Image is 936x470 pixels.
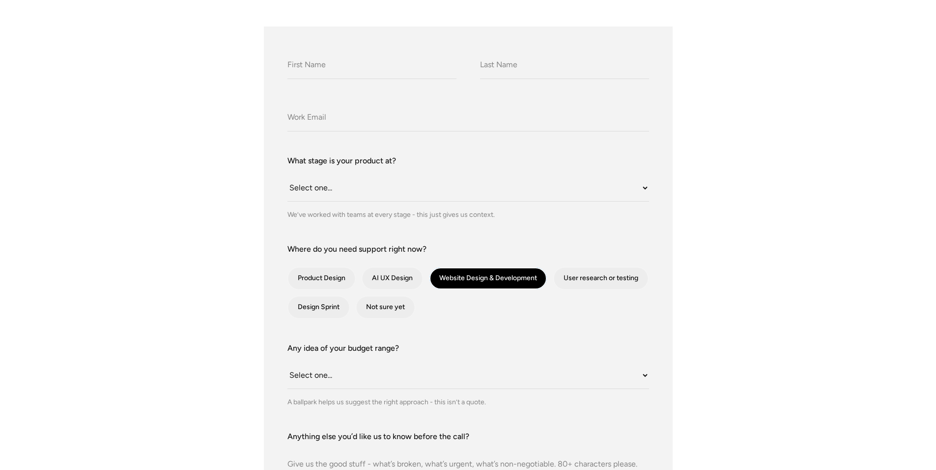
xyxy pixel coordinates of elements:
[287,243,649,255] label: Where do you need support right now?
[287,342,649,354] label: Any idea of your budget range?
[287,52,456,79] input: First Name
[287,397,649,407] div: A ballpark helps us suggest the right approach - this isn’t a quote.
[480,52,649,79] input: Last Name
[287,155,649,167] label: What stage is your product at?
[287,209,649,220] div: We’ve worked with teams at every stage - this just gives us context.
[287,431,649,443] label: Anything else you’d like us to know before the call?
[287,104,649,131] input: Work Email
